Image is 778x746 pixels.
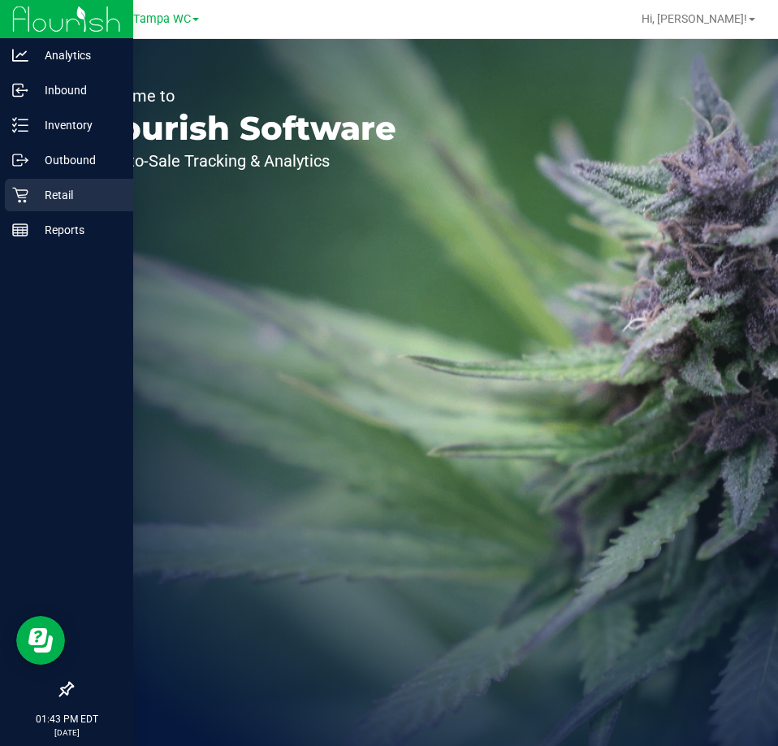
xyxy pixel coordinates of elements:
[16,616,65,665] iframe: Resource center
[28,220,126,240] p: Reports
[88,88,396,104] p: Welcome to
[28,115,126,135] p: Inventory
[88,153,396,169] p: Seed-to-Sale Tracking & Analytics
[28,46,126,65] p: Analytics
[12,152,28,168] inline-svg: Outbound
[12,47,28,63] inline-svg: Analytics
[12,82,28,98] inline-svg: Inbound
[12,117,28,133] inline-svg: Inventory
[28,185,126,205] p: Retail
[133,12,191,26] span: Tampa WC
[28,150,126,170] p: Outbound
[12,222,28,238] inline-svg: Reports
[7,712,126,726] p: 01:43 PM EDT
[12,187,28,203] inline-svg: Retail
[642,12,747,25] span: Hi, [PERSON_NAME]!
[7,726,126,739] p: [DATE]
[28,80,126,100] p: Inbound
[88,112,396,145] p: Flourish Software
